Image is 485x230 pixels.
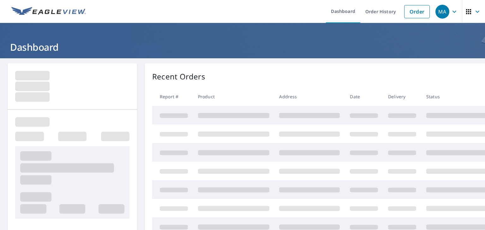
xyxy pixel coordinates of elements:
p: Recent Orders [152,71,205,82]
th: Address [274,87,345,106]
th: Product [193,87,274,106]
img: EV Logo [11,7,86,16]
th: Date [345,87,383,106]
h1: Dashboard [8,41,477,54]
th: Delivery [383,87,421,106]
th: Report # [152,87,193,106]
div: MA [435,5,449,19]
a: Order [404,5,430,18]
